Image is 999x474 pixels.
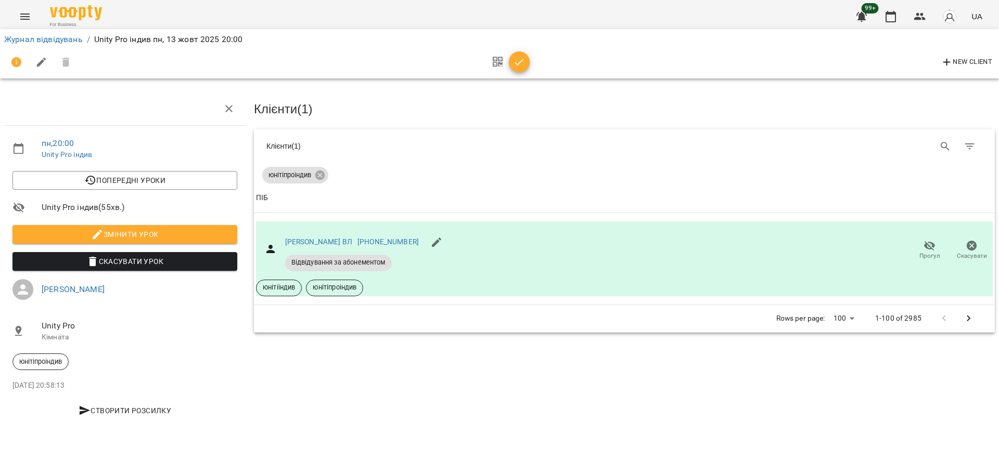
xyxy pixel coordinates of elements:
[13,357,68,366] span: юнітіпроіндив
[50,5,102,20] img: Voopty Logo
[254,102,995,116] h3: Клієнти ( 1 )
[262,170,317,180] span: юнітіпроіндив
[17,404,233,417] span: Створити розсилку
[12,401,237,420] button: Створити розсилку
[257,283,301,292] span: юнітііндив
[933,134,958,159] button: Search
[42,320,237,332] span: Unity Pro
[42,201,237,214] span: Unity Pro індив ( 55 хв. )
[938,54,995,71] button: New Client
[42,332,237,343] p: Кімната
[256,192,268,204] div: Sort
[862,3,879,14] span: 99+
[12,225,237,244] button: Змінити урок
[42,150,92,159] a: Unity Pro індив
[21,174,229,187] span: Попередні уроки
[12,353,69,370] div: юнітіпроіндив
[262,167,328,183] div: юнітіпроіндив
[776,313,825,324] p: Rows per page:
[42,138,74,148] a: пн , 20:00
[12,171,237,190] button: Попередні уроки
[951,236,993,265] button: Скасувати
[285,238,352,246] a: [PERSON_NAME] ВЛ
[12,4,37,29] button: Menu
[4,34,83,44] a: Журнал відвідувань
[908,236,951,265] button: Прогул
[957,134,982,159] button: Фільтр
[957,252,987,260] span: Скасувати
[12,380,237,391] p: [DATE] 20:58:13
[919,252,940,260] span: Прогул
[266,141,617,151] div: Клієнти ( 1 )
[4,33,995,46] nav: breadcrumb
[357,238,419,246] a: [PHONE_NUMBER]
[971,11,982,22] span: UA
[956,306,981,331] button: Next Page
[50,21,102,28] span: For Business
[942,9,957,24] img: avatar_s.png
[12,252,237,271] button: Скасувати Урок
[829,311,859,326] div: 100
[21,228,229,241] span: Змінити урок
[967,7,987,26] button: UA
[94,33,243,46] p: Unity Pro індив пн, 13 жовт 2025 20:00
[285,258,392,267] span: Відвідування за абонементом
[87,33,90,46] li: /
[941,56,992,69] span: New Client
[42,284,105,294] a: [PERSON_NAME]
[21,255,229,268] span: Скасувати Урок
[254,129,995,163] div: Table Toolbar
[875,313,921,324] p: 1-100 of 2985
[256,192,993,204] span: ПІБ
[306,283,363,292] span: юнітіпроіндив
[256,192,268,204] div: ПІБ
